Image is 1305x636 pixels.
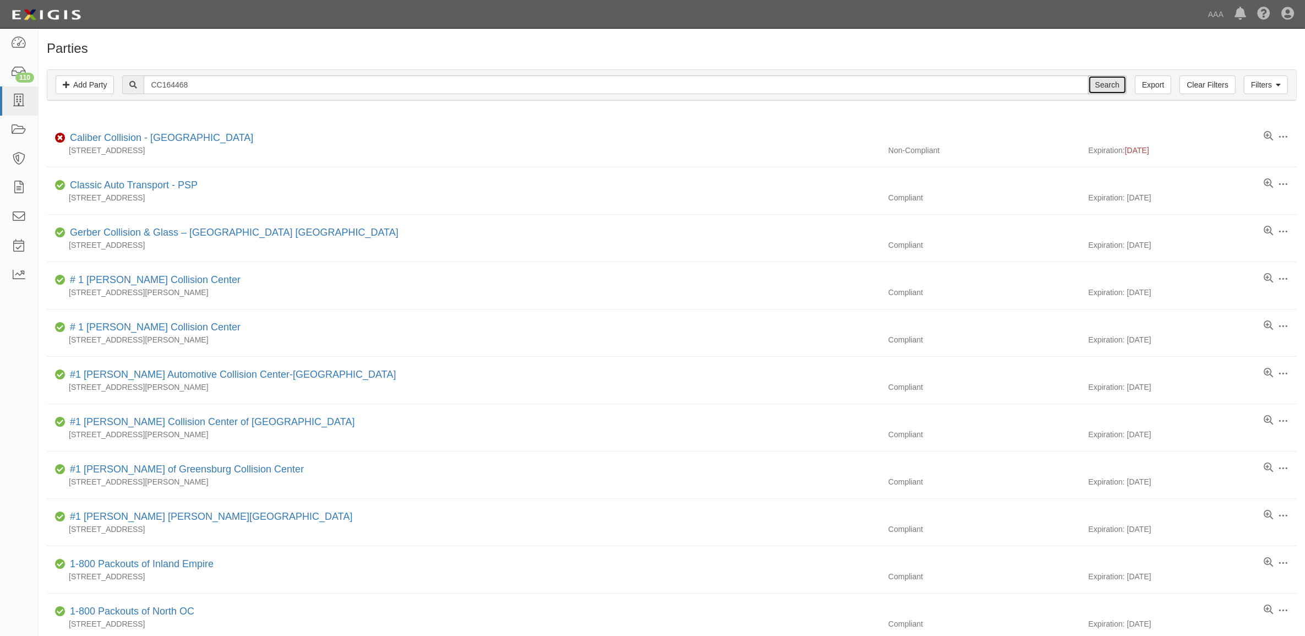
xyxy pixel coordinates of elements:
div: #1 Cochran Automotive Collision Center-Monroeville [65,368,396,382]
div: Classic Auto Transport - PSP [65,178,198,193]
input: Search [144,75,1088,94]
div: Expiration: [DATE] [1089,524,1297,535]
div: Gerber Collision & Glass – Houston Brighton [65,226,398,240]
div: #1 Cochran Robinson Township [65,510,352,524]
a: View results summary [1264,415,1273,426]
a: View results summary [1264,320,1273,331]
i: Non-Compliant [55,134,65,142]
a: # 1 [PERSON_NAME] Collision Center [70,322,241,333]
i: Compliant [55,182,65,189]
a: Classic Auto Transport - PSP [70,180,198,191]
a: #1 [PERSON_NAME] Collision Center of [GEOGRAPHIC_DATA] [70,416,355,427]
div: Compliant [880,192,1089,203]
a: View results summary [1264,557,1273,568]
a: View results summary [1264,178,1273,189]
div: Compliant [880,382,1089,393]
a: View results summary [1264,131,1273,142]
a: Export [1135,75,1171,94]
a: #1 [PERSON_NAME] of Greensburg Collision Center [70,464,304,475]
div: [STREET_ADDRESS][PERSON_NAME] [47,334,880,345]
i: Compliant [55,513,65,521]
div: Non-Compliant [880,145,1089,156]
span: [DATE] [1125,146,1149,155]
div: Caliber Collision - Gainesville [65,131,253,145]
i: Compliant [55,608,65,616]
div: 1-800 Packouts of Inland Empire [65,557,214,572]
i: Compliant [55,466,65,474]
div: Compliant [880,476,1089,487]
i: Compliant [55,229,65,237]
a: 1-800 Packouts of Inland Empire [70,558,214,569]
div: [STREET_ADDRESS][PERSON_NAME] [47,287,880,298]
div: # 1 Cochran Collision Center [65,273,241,287]
a: View results summary [1264,510,1273,521]
div: Compliant [880,429,1089,440]
div: 110 [15,73,34,83]
a: Filters [1244,75,1288,94]
div: [STREET_ADDRESS][PERSON_NAME] [47,476,880,487]
img: logo-5460c22ac91f19d4615b14bd174203de0afe785f0fc80cf4dbbc73dc1793850b.png [8,5,84,25]
a: #1 [PERSON_NAME] [PERSON_NAME][GEOGRAPHIC_DATA] [70,511,352,522]
a: #1 [PERSON_NAME] Automotive Collision Center-[GEOGRAPHIC_DATA] [70,369,396,380]
div: # 1 Cochran Collision Center [65,320,241,335]
i: Compliant [55,561,65,568]
div: Expiration: [DATE] [1089,287,1297,298]
a: View results summary [1264,463,1273,474]
a: Add Party [56,75,114,94]
a: Clear Filters [1180,75,1235,94]
div: Compliant [880,571,1089,582]
div: Compliant [880,287,1089,298]
div: Expiration: [1089,145,1297,156]
div: Expiration: [DATE] [1089,334,1297,345]
div: Expiration: [DATE] [1089,382,1297,393]
i: Compliant [55,371,65,379]
div: Expiration: [DATE] [1089,618,1297,629]
div: [STREET_ADDRESS] [47,240,880,251]
div: [STREET_ADDRESS][PERSON_NAME] [47,382,880,393]
div: Compliant [880,240,1089,251]
div: Expiration: [DATE] [1089,476,1297,487]
a: 1-800 Packouts of North OC [70,606,194,617]
div: Expiration: [DATE] [1089,571,1297,582]
div: Expiration: [DATE] [1089,192,1297,203]
i: Help Center - Complianz [1257,8,1270,21]
a: View results summary [1264,605,1273,616]
i: Compliant [55,418,65,426]
div: [STREET_ADDRESS] [47,145,880,156]
div: [STREET_ADDRESS] [47,524,880,535]
i: Compliant [55,276,65,284]
a: View results summary [1264,368,1273,379]
div: [STREET_ADDRESS] [47,618,880,629]
a: Caliber Collision - [GEOGRAPHIC_DATA] [70,132,253,143]
div: #1 Cochran of Greensburg Collision Center [65,463,304,477]
i: Compliant [55,324,65,331]
a: View results summary [1264,273,1273,284]
div: Compliant [880,524,1089,535]
div: Expiration: [DATE] [1089,240,1297,251]
div: #1 Cochran Collision Center of Greensburg [65,415,355,430]
a: View results summary [1264,226,1273,237]
div: Compliant [880,334,1089,345]
h1: Parties [47,41,1297,56]
div: Compliant [880,618,1089,629]
div: [STREET_ADDRESS] [47,192,880,203]
input: Search [1088,75,1127,94]
a: # 1 [PERSON_NAME] Collision Center [70,274,241,285]
a: Gerber Collision & Glass – [GEOGRAPHIC_DATA] [GEOGRAPHIC_DATA] [70,227,398,238]
div: [STREET_ADDRESS] [47,571,880,582]
a: AAA [1203,3,1229,25]
div: [STREET_ADDRESS][PERSON_NAME] [47,429,880,440]
div: 1-800 Packouts of North OC [65,605,194,619]
div: Expiration: [DATE] [1089,429,1297,440]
